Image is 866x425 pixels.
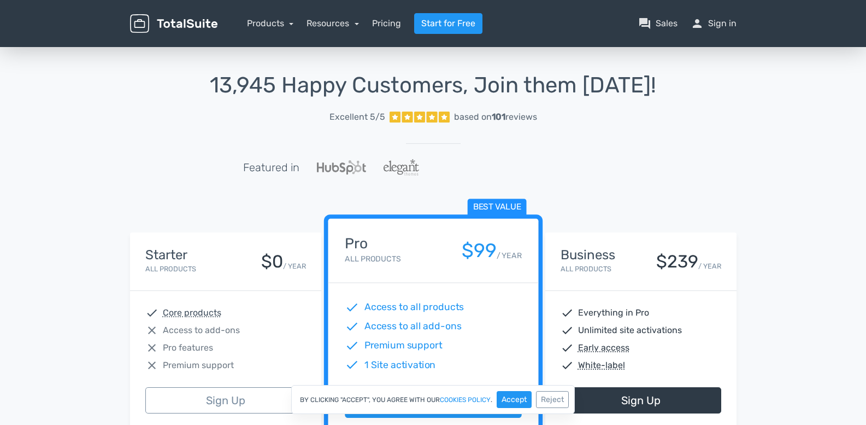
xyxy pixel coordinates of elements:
[163,324,240,337] span: Access to add-ons
[145,306,158,319] span: check
[145,341,158,354] span: close
[145,265,196,273] small: All Products
[345,254,400,264] small: All Products
[243,161,299,173] h5: Featured in
[561,359,574,372] span: check
[561,341,574,354] span: check
[496,250,521,261] small: / YEAR
[578,306,649,319] span: Everything in Pro
[492,112,505,122] strong: 101
[145,248,196,262] h4: Starter
[247,18,294,28] a: Products
[145,324,158,337] span: close
[467,199,526,216] span: Best value
[561,306,574,319] span: check
[578,324,682,337] span: Unlimited site activations
[345,339,359,353] span: check
[698,261,721,271] small: / YEAR
[291,385,575,414] div: By clicking "Accept", you agree with our .
[561,324,574,337] span: check
[497,391,532,408] button: Accept
[384,159,419,176] img: ElegantThemes
[372,17,401,30] a: Pricing
[454,110,537,124] div: based on reviews
[638,17,651,30] span: question_answer
[364,339,442,353] span: Premium support
[345,236,400,252] h4: Pro
[345,300,359,315] span: check
[345,358,359,372] span: check
[691,17,704,30] span: person
[130,73,737,97] h1: 13,945 Happy Customers, Join them [DATE]!
[317,160,366,174] img: Hubspot
[329,110,385,124] span: Excellent 5/5
[578,341,629,354] abbr: Early access
[130,14,217,33] img: TotalSuite for WordPress
[130,106,737,128] a: Excellent 5/5 based on101reviews
[461,240,496,261] div: $99
[163,306,221,319] abbr: Core products
[364,358,435,372] span: 1 Site activation
[638,17,678,30] a: question_answerSales
[536,391,569,408] button: Reject
[163,341,213,354] span: Pro features
[145,359,158,372] span: close
[364,300,464,315] span: Access to all products
[440,397,491,403] a: cookies policy
[307,18,359,28] a: Resources
[345,319,359,334] span: check
[578,359,625,372] abbr: White-label
[656,252,698,271] div: $239
[561,265,611,273] small: All Products
[261,252,283,271] div: $0
[283,261,306,271] small: / YEAR
[561,248,615,262] h4: Business
[691,17,737,30] a: personSign in
[364,319,461,334] span: Access to all add-ons
[414,13,482,34] a: Start for Free
[163,359,234,372] span: Premium support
